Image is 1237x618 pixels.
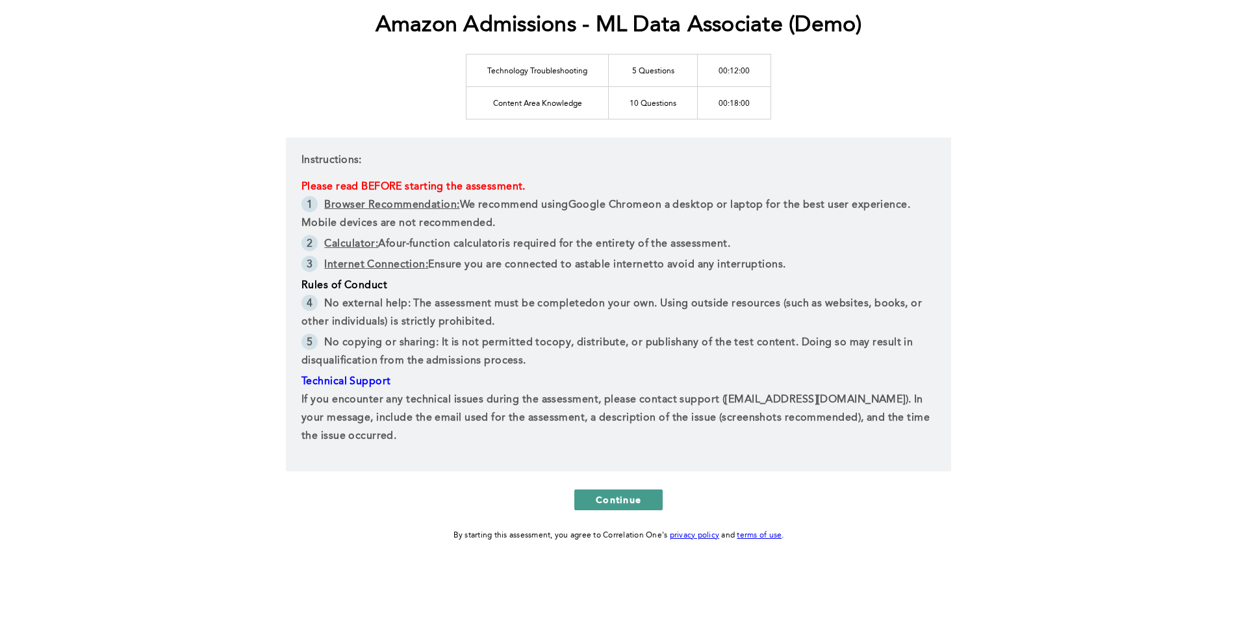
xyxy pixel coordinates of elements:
td: Content Area Knowledge [466,86,609,119]
strong: Please read BEFORE starting the assessment. [301,182,526,192]
td: 5 Questions [609,54,698,86]
td: 10 Questions [609,86,698,119]
strong: No external help [324,299,407,309]
u: : [426,260,428,270]
li: Ensure you are connected to a to avoid any interruptions. [301,256,936,277]
li: : The assessment must be completed . Using outside resources (such as websites, books, or other i... [301,295,936,334]
li: We recommend using on a desktop or laptop for the best user experience. Mobile devices are not re... [301,196,936,235]
strong: on your own [592,299,654,309]
strong: No copying or sharing [324,338,435,348]
h1: Amazon Admissions - ML Data Associate (Demo) [376,12,862,39]
a: privacy policy [670,532,720,539]
strong: stable internet [580,260,654,270]
span: Continue [596,493,641,506]
u: : [376,239,378,249]
a: terms of use [737,532,782,539]
button: Continue [574,489,663,510]
td: Technology Troubleshooting [466,54,609,86]
strong: Technical Support [301,377,390,387]
td: 00:12:00 [698,54,771,86]
li: A is required for the entirety of the assessment. [301,235,936,256]
div: Instructions: [286,138,951,471]
strong: Google Chrome [568,200,649,210]
u: Internet Connection [324,260,425,270]
td: 00:18:00 [698,86,771,119]
strong: four-function calculator [386,239,503,249]
div: By starting this assessment, you agree to Correlation One's and . [453,528,784,543]
strong: copy, distribute, or publish [546,338,682,348]
p: If you encounter any technical issues during the assessment, please contact support ([EMAIL_ADDRE... [301,391,936,445]
u: Browser Recommendation: [324,200,459,210]
u: Calculator [324,239,375,249]
strong: Rules of Conduct [301,280,387,291]
li: : It is not permitted to any of the test content. Doing so may result in disqualification from th... [301,334,936,373]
